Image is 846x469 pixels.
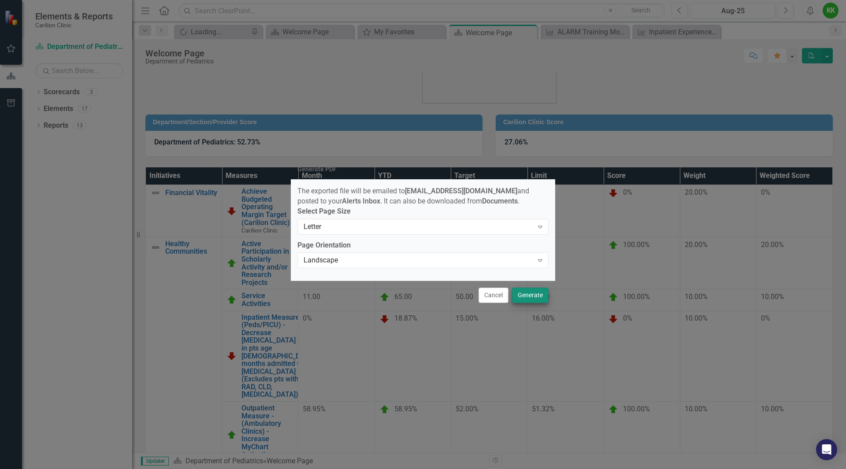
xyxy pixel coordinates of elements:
label: Page Orientation [297,240,549,251]
button: Cancel [479,288,508,303]
div: Generate PDF [297,166,337,173]
label: Select Page Size [297,207,549,217]
strong: Documents [482,197,518,205]
strong: Alerts Inbox [342,197,380,205]
div: Landscape [304,255,533,266]
button: Generate [512,288,549,303]
div: Open Intercom Messenger [816,439,837,460]
strong: [EMAIL_ADDRESS][DOMAIN_NAME] [405,187,517,195]
div: Letter [304,222,533,232]
span: The exported file will be emailed to and posted to your . It can also be downloaded from . [297,187,529,205]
